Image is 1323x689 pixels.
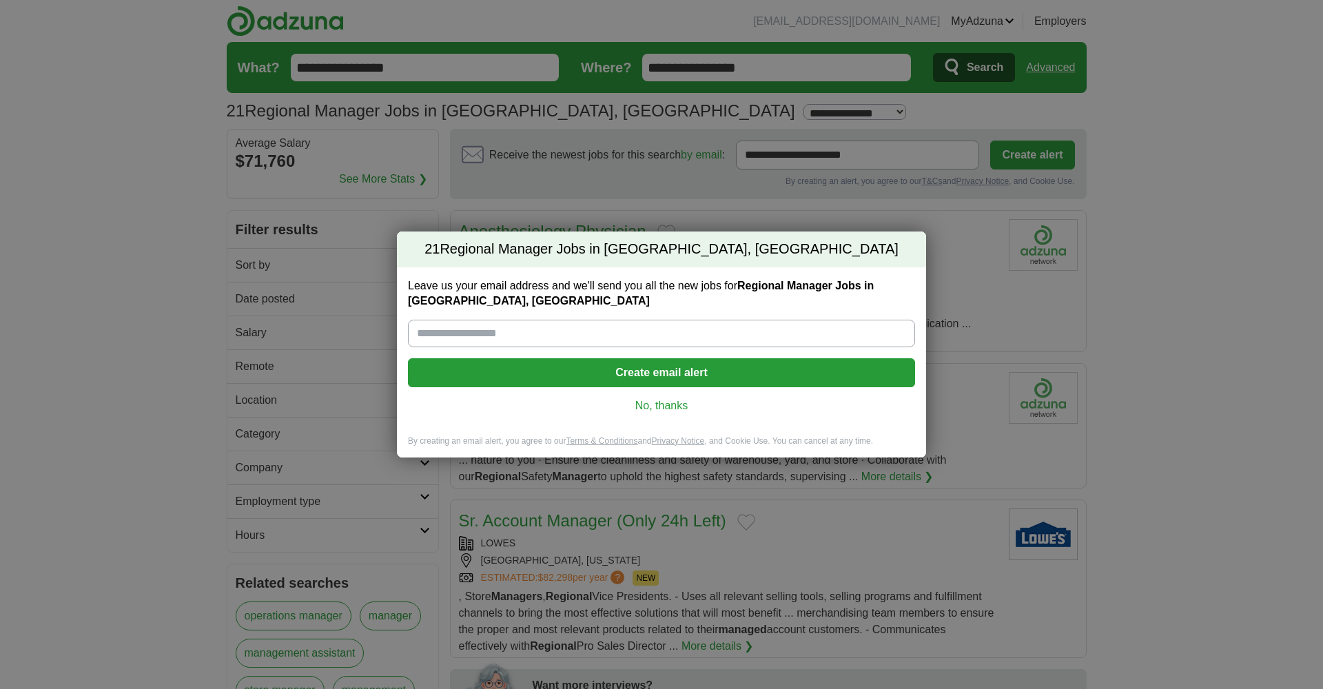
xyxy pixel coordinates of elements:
span: 21 [424,240,440,259]
button: Create email alert [408,358,915,387]
div: By creating an email alert, you agree to our and , and Cookie Use. You can cancel at any time. [397,435,926,458]
strong: Regional Manager Jobs in [GEOGRAPHIC_DATA], [GEOGRAPHIC_DATA] [408,280,874,307]
a: Terms & Conditions [566,436,637,446]
h2: Regional Manager Jobs in [GEOGRAPHIC_DATA], [GEOGRAPHIC_DATA] [397,232,926,267]
a: Privacy Notice [652,436,705,446]
label: Leave us your email address and we'll send you all the new jobs for [408,278,915,309]
a: No, thanks [419,398,904,413]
